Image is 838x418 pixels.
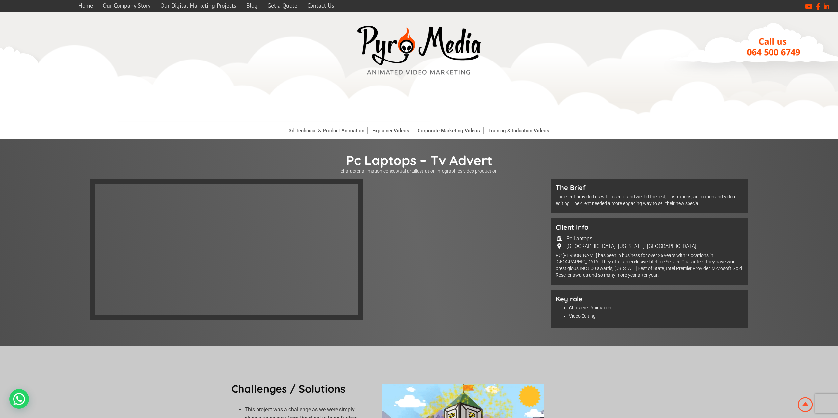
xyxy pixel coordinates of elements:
h6: Challenges / Solutions [231,383,367,394]
a: video production [463,168,498,174]
a: illustration [414,168,436,174]
h5: The Brief [556,184,743,192]
a: conceptual art [383,168,413,174]
img: Animation Studio South Africa [797,396,814,413]
td: Pc Laptops [566,235,697,242]
a: character animation [341,168,382,174]
a: Corporate Marketing Videos [414,127,484,134]
li: Video Editing [569,313,743,319]
li: Character Animation [569,305,743,311]
p: PC [PERSON_NAME] has been in business for over 25 years with 9 locations in [GEOGRAPHIC_DATA]. Th... [556,252,743,278]
h5: Key role [556,295,743,303]
h5: Client Info [556,223,743,231]
p: The client provided us with a script and we did the rest, illustrations, animation and video edit... [556,193,743,207]
td: [GEOGRAPHIC_DATA], [US_STATE], [GEOGRAPHIC_DATA] [566,243,697,250]
a: Explainer Videos [369,127,413,134]
p: , , , , [90,168,748,174]
h1: Pc Laptops – Tv Advert [90,152,748,168]
a: video marketing media company westville durban logo [353,22,485,80]
a: Training & Induction Videos [485,127,553,134]
a: infographics [437,168,462,174]
a: 3d Technical & Product Animation [285,127,368,134]
img: video marketing media company westville durban logo [353,22,485,79]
